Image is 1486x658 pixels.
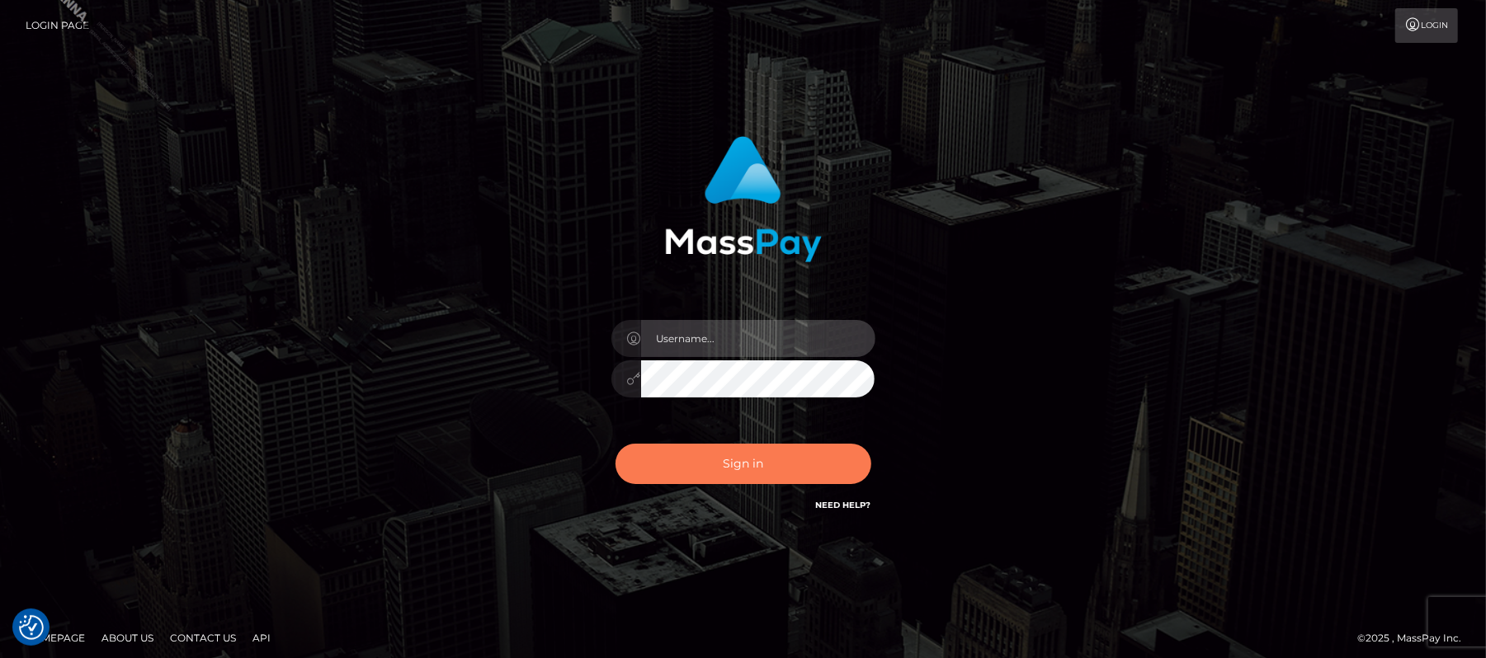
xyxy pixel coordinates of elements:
img: Revisit consent button [19,615,44,640]
a: API [246,625,277,651]
div: © 2025 , MassPay Inc. [1357,629,1474,647]
a: Login Page [26,8,89,43]
a: About Us [95,625,160,651]
button: Sign in [616,444,871,484]
a: Need Help? [816,500,871,510]
a: Contact Us [163,625,243,651]
img: MassPay Login [665,136,822,262]
input: Username... [641,320,875,357]
button: Consent Preferences [19,615,44,640]
a: Login [1395,8,1458,43]
a: Homepage [18,625,92,651]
